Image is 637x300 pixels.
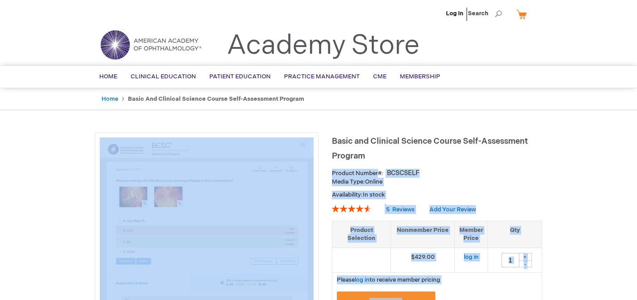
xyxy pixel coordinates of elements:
a: Home [102,95,118,103]
div: - [518,260,532,267]
span: Patient Education [209,73,271,80]
span: Basic and Clinical Science Course Self-Assessment Program [332,137,528,161]
a: log in [355,276,369,283]
strong: Product Number [332,170,383,177]
span: Reviews [392,206,415,213]
a: Log In [446,10,463,17]
span: In stock [363,191,385,198]
th: Nonmember Price [391,221,455,248]
th: Member Price [454,221,488,248]
a: 5 Reviews [386,206,416,213]
span: 5 [386,206,390,213]
span: Search [468,4,502,22]
strong: Media Type: [332,178,365,185]
p: Online [332,178,542,186]
span: Membership [400,73,440,80]
a: log in [464,253,479,261]
div: + [518,253,532,261]
span: Please to receive member pricing [337,276,440,283]
input: Qty [501,253,519,267]
div: 92% [332,205,371,212]
td: $429.00 [391,248,455,272]
th: Qty [488,221,542,248]
a: Academy Store [227,30,420,62]
strong: Basic and Clinical Science Course Self-Assessment Program [128,95,304,103]
span: Practice Management [284,73,360,80]
span: Home [99,73,117,80]
div: BCSCSELF [387,169,420,178]
span: Clinical Education [131,73,196,80]
a: Add Your Review [429,206,476,213]
p: Availability: [332,191,542,199]
span: CME [373,73,386,80]
th: Product Selection [332,221,391,248]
